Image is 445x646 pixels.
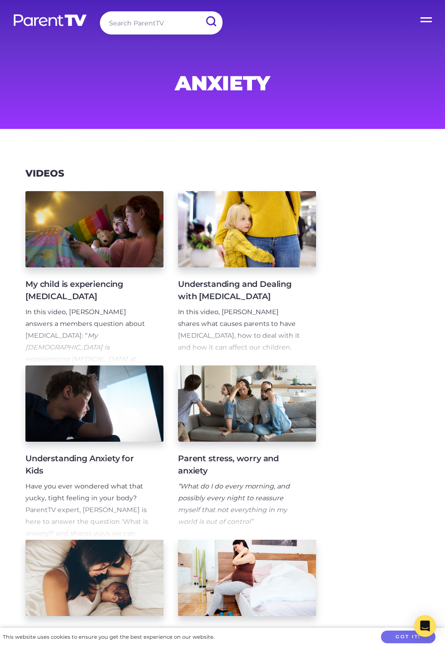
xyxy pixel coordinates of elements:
[178,191,316,365] a: Understanding and Dealing with [MEDICAL_DATA] In this video, [PERSON_NAME] shares what causes par...
[199,11,222,32] input: Submit
[381,631,435,644] button: Got it!
[25,278,149,303] h4: My child is experiencing [MEDICAL_DATA]
[25,168,64,179] h3: Videos
[178,453,302,477] h4: Parent stress, worry and anxiety
[178,306,302,354] p: In this video, [PERSON_NAME] shares what causes parents to have [MEDICAL_DATA], how to deal with ...
[25,191,163,365] a: My child is experiencing [MEDICAL_DATA] In this video, [PERSON_NAME] answers a members question a...
[178,278,302,303] h4: Understanding and Dealing with [MEDICAL_DATA]
[25,453,149,477] h4: Understanding Anxiety for Kids
[25,306,149,412] p: In this video, [PERSON_NAME] answers a members question about [MEDICAL_DATA]: “
[178,365,316,540] a: Parent stress, worry and anxiety “What do I do every morning, and possibly every night to reassur...
[178,627,302,639] h4: Anxiety during pregnancy
[25,481,149,563] p: Have you ever wondered what that yucky, tight feeling in your body? ParentTV expert, [PERSON_NAME...
[414,615,436,637] div: Open Intercom Messenger
[25,365,163,540] a: Understanding Anxiety for Kids Have you ever wondered what that yucky, tight feeling in your body...
[100,11,222,35] input: Search ParentTV
[178,539,302,610] p: ParentTV expert, [PERSON_NAME] talks about parent stress and worry and provides tips of ways we c...
[13,14,88,27] img: parenttv-logo-white.4c85aaf.svg
[3,632,214,642] div: This website uses cookies to ensure you get the best experience on our website.
[178,482,290,526] em: “What do I do every morning, and possibly every night to reassure myself that not everything in m...
[14,74,431,92] h1: Anxiety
